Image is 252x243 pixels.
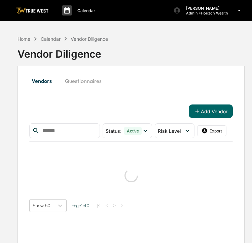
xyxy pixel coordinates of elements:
[119,203,127,208] button: >|
[60,73,107,89] button: Questionnaires
[72,8,99,13] p: Calendar
[158,128,181,134] span: Risk Level
[29,73,60,89] button: Vendors
[71,36,108,42] div: Vendor Diligence
[181,11,228,16] p: Admin • Horizon Wealth
[17,42,244,60] div: Vendor Diligence
[95,203,102,208] button: |<
[124,127,142,135] div: Active
[29,73,233,89] div: secondary tabs example
[72,203,89,208] span: Page 1 of 0
[111,203,118,208] button: >
[16,7,48,14] img: logo
[106,128,121,134] span: Status :
[17,36,30,42] div: Home
[189,104,233,118] button: Add Vendor
[103,203,110,208] button: <
[41,36,61,42] div: Calendar
[181,6,228,11] p: [PERSON_NAME]
[197,125,227,136] button: Export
